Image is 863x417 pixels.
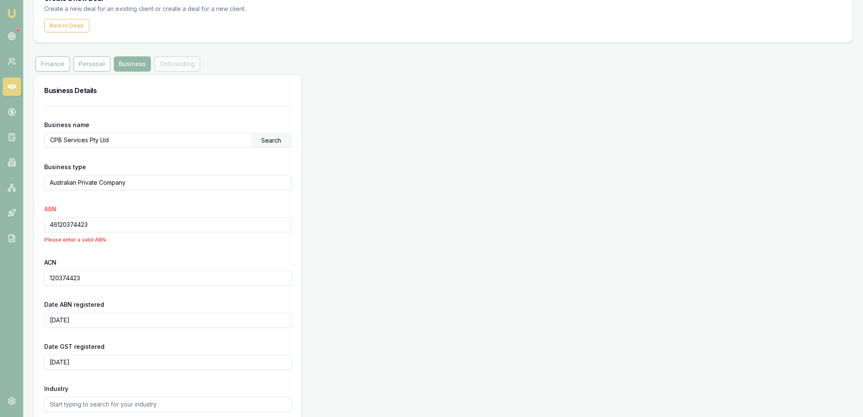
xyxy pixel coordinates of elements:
[35,56,70,72] button: Finance
[44,163,86,170] label: Business type
[44,205,56,212] label: ABN
[44,85,292,96] h3: Business Details
[44,355,292,370] input: YYYY-MM-DD
[73,56,110,72] button: Personal
[44,301,104,308] label: Date ABN registered
[44,19,89,32] button: Back to Deals
[44,385,68,392] label: Industry
[44,343,105,350] label: Date GST registered
[114,56,151,72] button: Business
[251,133,291,148] div: Search
[44,259,56,266] label: ACN
[44,236,292,244] p: Please enter a valid ABN.
[44,121,89,128] label: Business name
[45,133,251,147] input: Enter business name
[44,397,292,412] input: Start typing to search for your industry
[44,313,292,328] input: YYYY-MM-DD
[7,8,17,19] img: emu-icon-u.png
[44,4,260,14] p: Create a new deal for an existing client or create a deal for a new client.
